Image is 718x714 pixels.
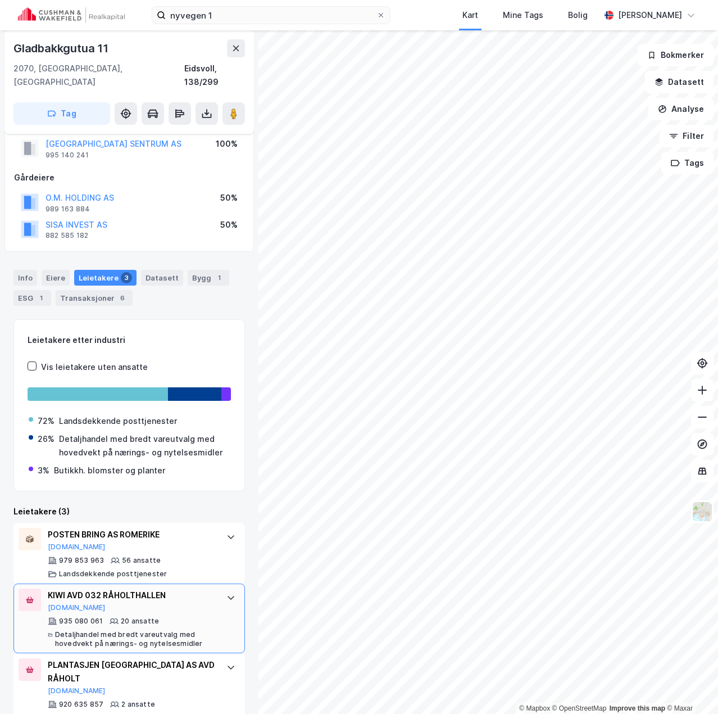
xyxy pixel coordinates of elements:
[41,360,148,374] div: Vis leietakere uten ansatte
[503,8,543,22] div: Mine Tags
[122,556,161,565] div: 56 ansatte
[48,658,215,685] div: PLANTASJEN [GEOGRAPHIC_DATA] AS AVD RÅHOLT
[213,272,225,283] div: 1
[519,704,550,712] a: Mapbox
[13,290,51,306] div: ESG
[18,7,125,23] img: cushman-wakefield-realkapital-logo.202ea83816669bd177139c58696a8fa1.svg
[59,700,103,709] div: 920 635 857
[638,44,714,66] button: Bokmerker
[13,270,37,286] div: Info
[662,660,718,714] div: Kontrollprogram for chat
[59,570,167,579] div: Landsdekkende posttjenester
[59,617,103,626] div: 935 080 061
[35,292,47,304] div: 1
[610,704,665,712] a: Improve this map
[48,543,106,552] button: [DOMAIN_NAME]
[48,603,106,612] button: [DOMAIN_NAME]
[48,686,106,695] button: [DOMAIN_NAME]
[55,630,215,648] div: Detaljhandel med bredt vareutvalg med hovedvekt på nærings- og nytelsesmidler
[220,218,238,232] div: 50%
[216,137,238,151] div: 100%
[28,333,231,347] div: Leietakere etter industri
[552,704,607,712] a: OpenStreetMap
[568,8,588,22] div: Bolig
[648,98,714,120] button: Analyse
[13,39,111,57] div: Gladbakkgutua 11
[692,501,713,522] img: Z
[46,151,89,160] div: 995 140 241
[662,660,718,714] iframe: Chat Widget
[14,171,244,184] div: Gårdeiere
[38,432,54,446] div: 26%
[13,62,184,89] div: 2070, [GEOGRAPHIC_DATA], [GEOGRAPHIC_DATA]
[38,414,54,428] div: 72%
[220,191,238,205] div: 50%
[618,8,682,22] div: [PERSON_NAME]
[46,231,88,240] div: 882 585 182
[645,71,714,93] button: Datasett
[121,617,159,626] div: 20 ansatte
[141,270,183,286] div: Datasett
[42,270,70,286] div: Eiere
[121,700,155,709] div: 2 ansatte
[660,125,714,147] button: Filter
[56,290,133,306] div: Transaksjoner
[166,7,376,24] input: Søk på adresse, matrikkel, gårdeiere, leietakere eller personer
[54,464,165,477] div: Butikkh. blomster og planter
[188,270,229,286] div: Bygg
[661,152,714,174] button: Tags
[59,556,104,565] div: 979 853 963
[59,414,177,428] div: Landsdekkende posttjenester
[46,205,90,214] div: 989 163 884
[121,272,132,283] div: 3
[74,270,137,286] div: Leietakere
[184,62,245,89] div: Eidsvoll, 138/299
[59,432,230,459] div: Detaljhandel med bredt vareutvalg med hovedvekt på nærings- og nytelsesmidler
[462,8,478,22] div: Kart
[48,528,215,541] div: POSTEN BRING AS ROMERIKE
[117,292,128,304] div: 6
[13,505,245,518] div: Leietakere (3)
[48,589,215,602] div: KIWI AVD 032 RÅHOLTHALLEN
[13,102,110,125] button: Tag
[38,464,49,477] div: 3%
